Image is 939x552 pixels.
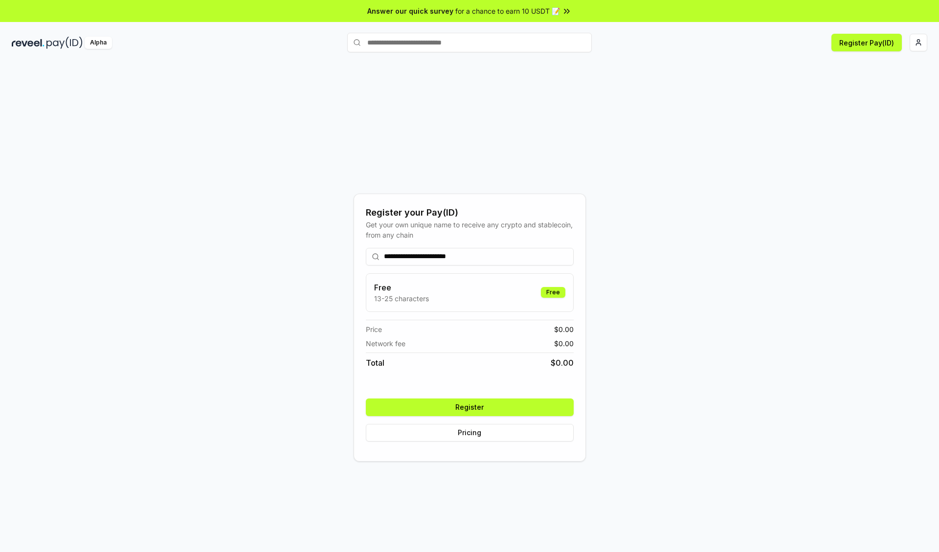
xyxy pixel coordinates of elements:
[366,424,574,442] button: Pricing
[366,338,405,349] span: Network fee
[541,287,565,298] div: Free
[374,282,429,293] h3: Free
[12,37,45,49] img: reveel_dark
[551,357,574,369] span: $ 0.00
[366,357,384,369] span: Total
[831,34,902,51] button: Register Pay(ID)
[455,6,560,16] span: for a chance to earn 10 USDT 📝
[367,6,453,16] span: Answer our quick survey
[85,37,112,49] div: Alpha
[374,293,429,304] p: 13-25 characters
[554,338,574,349] span: $ 0.00
[366,398,574,416] button: Register
[554,324,574,334] span: $ 0.00
[46,37,83,49] img: pay_id
[366,206,574,220] div: Register your Pay(ID)
[366,220,574,240] div: Get your own unique name to receive any crypto and stablecoin, from any chain
[366,324,382,334] span: Price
